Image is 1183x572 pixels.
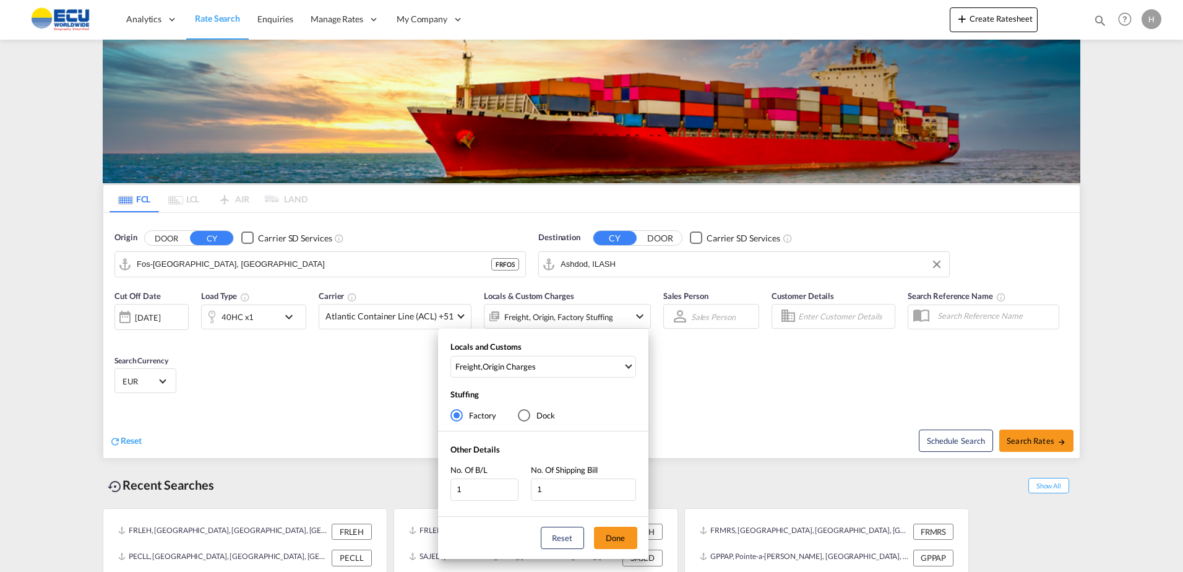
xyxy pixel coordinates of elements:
md-radio-button: Dock [518,409,555,422]
span: , [455,361,623,372]
md-radio-button: Factory [450,409,496,422]
span: Locals and Customs [450,342,522,352]
div: Origin Charges [483,361,536,372]
input: No. Of B/L [450,479,518,501]
span: Stuffing [450,389,479,399]
input: No. Of Shipping Bill [531,479,636,501]
div: Freight [455,361,481,372]
span: No. Of B/L [450,465,488,475]
span: Other Details [450,444,500,454]
span: No. Of Shipping Bill [531,465,598,475]
button: Reset [541,527,584,549]
button: Done [594,527,637,549]
md-select: Select Locals and Customs: Freight, Origin Charges [450,356,636,378]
